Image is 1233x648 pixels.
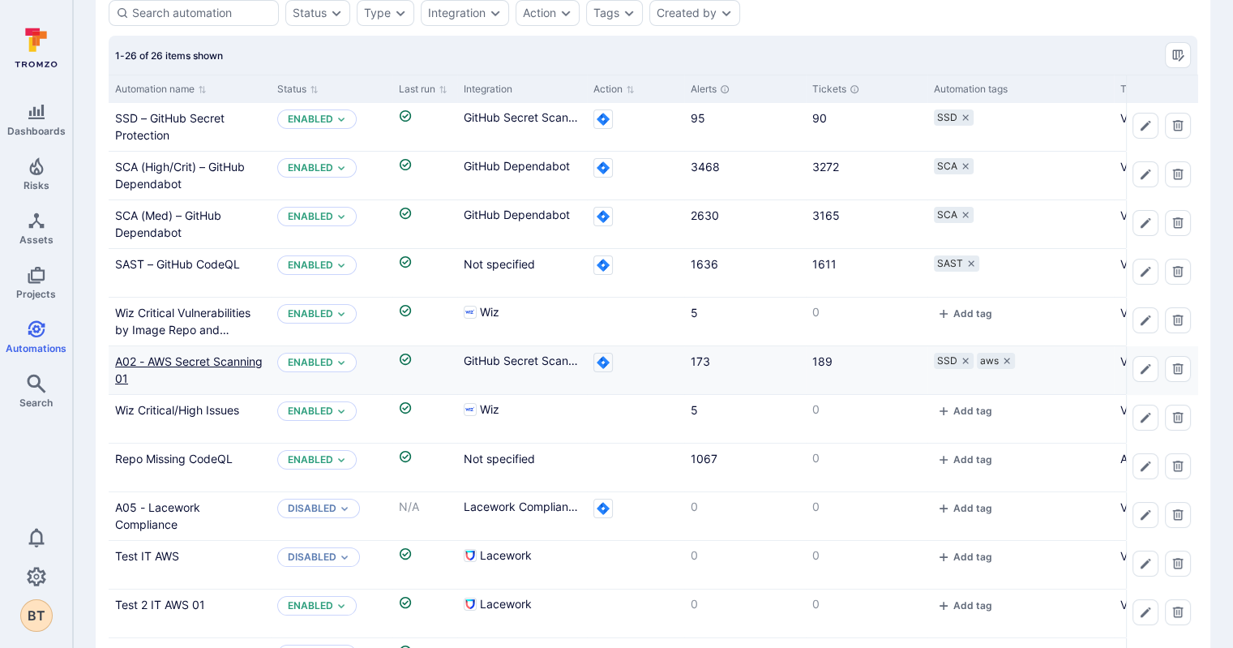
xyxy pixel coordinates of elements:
[587,444,684,491] div: Cell for Action
[457,103,587,151] div: Cell for Integration
[271,346,392,394] div: Cell for Status
[720,84,730,94] div: Unresolved alerts
[16,288,56,300] span: Projects
[392,103,457,151] div: Cell for Last run
[812,450,921,466] p: 0
[587,103,684,151] div: Cell for Action
[115,208,221,239] a: SCA (Med) – GitHub Dependabot
[1165,356,1191,382] button: Delete automation
[684,590,806,637] div: Cell for Alerts
[428,6,486,19] button: Integration
[1165,42,1191,68] button: Manage columns
[336,601,346,611] button: Expand dropdown
[364,6,391,19] button: Type
[457,249,587,297] div: Cell for Integration
[457,346,587,394] div: Cell for Integration
[6,342,66,354] span: Automations
[587,395,684,443] div: Cell for Action
[288,259,333,272] button: Enabled
[691,547,799,564] p: 0
[457,590,587,637] div: Cell for Integration
[115,49,223,62] span: 1-26 of 26 items shown
[812,354,833,368] a: 189
[806,444,927,491] div: Cell for Tickets
[457,444,587,491] div: Cell for Integration
[934,502,995,514] button: add tag
[399,83,447,96] button: Sort by Last run
[1132,307,1158,333] button: Edit automation
[115,83,207,96] button: Sort by Automation name
[559,6,572,19] button: Expand dropdown
[109,492,271,540] div: Cell for Automation name
[480,401,499,418] span: Wiz
[336,406,346,416] button: Expand dropdown
[657,6,717,19] div: Created by
[288,599,333,612] button: Enabled
[587,541,684,589] div: Cell for Action
[392,590,457,637] div: Cell for Last run
[271,492,392,540] div: Cell for Status
[812,257,837,271] a: 1611
[927,346,1114,394] div: Cell for Automation tags
[392,152,457,200] div: Cell for Last run
[691,452,717,466] a: 1067
[464,499,580,515] span: Lacework Compliance
[812,499,921,515] p: 0
[109,444,271,491] div: Cell for Automation name
[464,353,580,369] span: GitHub Secret Scanning
[20,599,53,632] button: BT
[934,450,1107,470] div: tags-cell-
[115,257,240,271] a: SAST – GitHub CodeQL
[115,403,239,417] a: Wiz Critical/High Issues
[288,356,333,369] p: Enabled
[464,109,580,126] span: GitHub Secret Scanning
[587,298,684,345] div: Cell for Action
[927,152,1114,200] div: Cell for Automation tags
[1165,307,1191,333] button: Delete automation
[109,152,271,200] div: Cell for Automation name
[109,590,271,637] div: Cell for Automation name
[288,502,336,515] button: Disabled
[593,6,619,19] button: Tags
[293,6,327,19] button: Status
[806,346,927,394] div: Cell for Tickets
[587,200,684,248] div: Cell for Action
[937,354,957,367] span: SSD
[464,158,570,174] span: GitHub Dependabot
[812,208,840,222] a: 3165
[340,552,349,562] button: Expand dropdown
[937,208,957,221] span: SCA
[336,163,346,173] button: Expand dropdown
[288,405,333,418] p: Enabled
[850,84,859,94] div: Unresolved tickets
[937,111,957,124] span: SSD
[115,160,245,191] a: SCA (High/Crit) – GitHub Dependabot
[1132,551,1158,577] button: Edit automation
[336,455,346,465] button: Expand dropdown
[927,590,1114,637] div: Cell for Automation tags
[480,596,532,612] span: Lacework
[934,255,979,272] div: SAST
[927,200,1114,248] div: Cell for Automation tags
[288,551,336,564] button: Disabled
[684,200,806,248] div: Cell for Alerts
[691,354,710,368] a: 173
[927,395,1114,443] div: Cell for Automation tags
[109,200,271,248] div: Cell for Automation name
[457,395,587,443] div: Cell for Integration
[271,541,392,589] div: Cell for Status
[340,504,349,513] button: Expand dropdown
[1126,200,1197,248] div: Cell for
[288,161,333,174] p: Enabled
[457,200,587,248] div: Cell for Integration
[934,158,1107,174] div: tags-cell-
[336,260,346,270] button: Expand dropdown
[19,234,54,246] span: Assets
[1165,551,1191,577] button: Delete automation
[806,492,927,540] div: Cell for Tickets
[593,255,613,275] svg: Jira
[934,401,1107,422] div: tags-cell-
